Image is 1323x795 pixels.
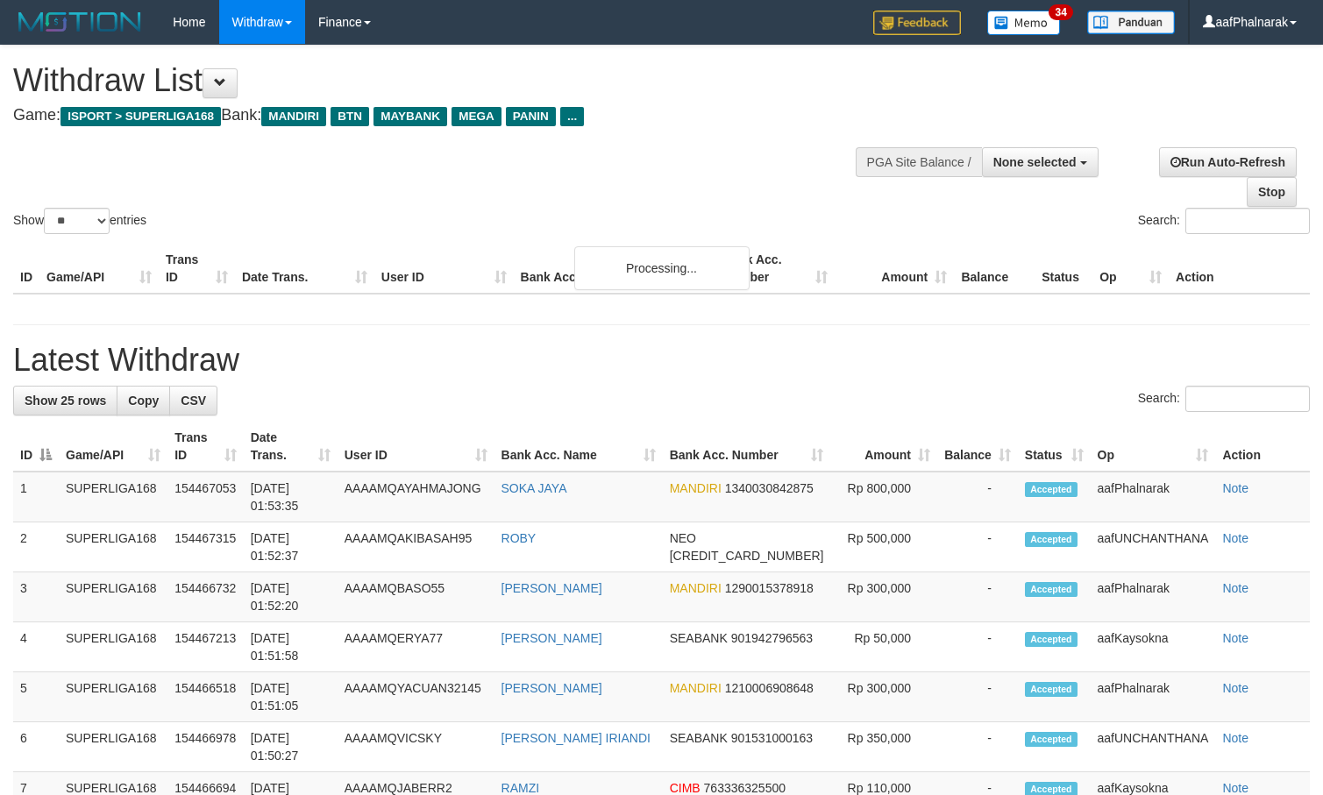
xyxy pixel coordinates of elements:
h1: Withdraw List [13,63,864,98]
th: Op: activate to sort column ascending [1091,422,1216,472]
label: Search: [1138,386,1310,412]
a: Note [1222,781,1248,795]
td: [DATE] 01:52:37 [244,522,338,572]
a: ROBY [501,531,537,545]
th: ID: activate to sort column descending [13,422,59,472]
td: [DATE] 01:51:05 [244,672,338,722]
a: [PERSON_NAME] IRIANDI [501,731,651,745]
a: Note [1222,531,1248,545]
td: 6 [13,722,59,772]
h4: Game: Bank: [13,107,864,124]
th: Bank Acc. Name [514,244,716,294]
th: Date Trans. [235,244,374,294]
td: SUPERLIGA168 [59,572,167,622]
td: AAAAMQYACUAN32145 [338,672,494,722]
td: 1 [13,472,59,522]
span: NEO [670,531,696,545]
td: Rp 800,000 [830,472,937,522]
td: [DATE] 01:50:27 [244,722,338,772]
span: Accepted [1025,632,1078,647]
th: ID [13,244,39,294]
span: Show 25 rows [25,394,106,408]
td: [DATE] 01:53:35 [244,472,338,522]
td: aafPhalnarak [1091,472,1216,522]
input: Search: [1185,386,1310,412]
td: 154466732 [167,572,243,622]
span: Copy 763336325500 to clipboard [704,781,786,795]
select: Showentries [44,208,110,234]
img: MOTION_logo.png [13,9,146,35]
span: None selected [993,155,1077,169]
span: SEABANK [670,731,728,745]
input: Search: [1185,208,1310,234]
a: CSV [169,386,217,415]
td: 154467213 [167,622,243,672]
th: Bank Acc. Number [715,244,835,294]
span: MANDIRI [670,581,722,595]
td: [DATE] 01:51:58 [244,622,338,672]
img: Button%20Memo.svg [987,11,1061,35]
td: - [937,472,1018,522]
span: CSV [181,394,206,408]
span: Accepted [1025,582,1078,597]
td: aafPhalnarak [1091,672,1216,722]
td: Rp 300,000 [830,672,937,722]
a: RAMZI [501,781,540,795]
td: SUPERLIGA168 [59,472,167,522]
span: PANIN [506,107,556,126]
td: - [937,722,1018,772]
th: Bank Acc. Name: activate to sort column ascending [494,422,663,472]
a: Note [1222,481,1248,495]
a: Note [1222,731,1248,745]
td: - [937,572,1018,622]
th: Status: activate to sort column ascending [1018,422,1091,472]
td: aafUNCHANTHANA [1091,522,1216,572]
a: SOKA JAYA [501,481,567,495]
th: Action [1215,422,1310,472]
td: - [937,622,1018,672]
h1: Latest Withdraw [13,343,1310,378]
td: SUPERLIGA168 [59,722,167,772]
td: [DATE] 01:52:20 [244,572,338,622]
span: SEABANK [670,631,728,645]
td: Rp 50,000 [830,622,937,672]
td: 154467053 [167,472,243,522]
th: Trans ID: activate to sort column ascending [167,422,243,472]
div: Processing... [574,246,750,290]
td: AAAAMQAKIBASAH95 [338,522,494,572]
td: AAAAMQAYAHMAJONG [338,472,494,522]
span: Copy 1210006908648 to clipboard [725,681,814,695]
th: Balance: activate to sort column ascending [937,422,1018,472]
td: aafKaysokna [1091,622,1216,672]
span: MANDIRI [261,107,326,126]
td: AAAAMQVICSKY [338,722,494,772]
a: [PERSON_NAME] [501,581,602,595]
td: SUPERLIGA168 [59,672,167,722]
td: 5 [13,672,59,722]
th: Game/API [39,244,159,294]
span: ISPORT > SUPERLIGA168 [60,107,221,126]
td: - [937,672,1018,722]
td: SUPERLIGA168 [59,522,167,572]
th: Amount: activate to sort column ascending [830,422,937,472]
span: Accepted [1025,732,1078,747]
span: MEGA [452,107,501,126]
span: 34 [1049,4,1072,20]
a: [PERSON_NAME] [501,681,602,695]
span: Accepted [1025,682,1078,697]
span: CIMB [670,781,701,795]
th: Op [1092,244,1169,294]
th: Balance [954,244,1035,294]
a: Note [1222,581,1248,595]
a: Note [1222,631,1248,645]
th: User ID [374,244,514,294]
span: Accepted [1025,482,1078,497]
span: Accepted [1025,532,1078,547]
div: PGA Site Balance / [856,147,982,177]
td: Rp 500,000 [830,522,937,572]
a: Show 25 rows [13,386,117,415]
a: [PERSON_NAME] [501,631,602,645]
span: Copy 5859459297850900 to clipboard [670,549,824,563]
th: Action [1169,244,1310,294]
span: Copy 901942796563 to clipboard [731,631,813,645]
